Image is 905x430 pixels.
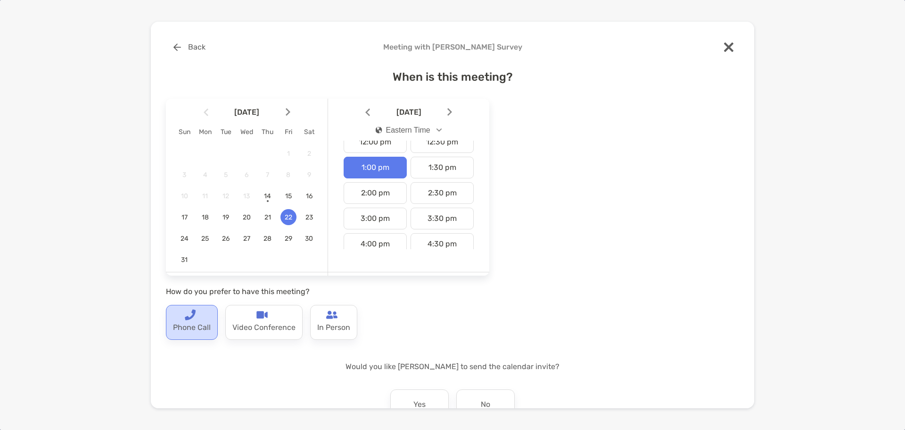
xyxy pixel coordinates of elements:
span: 28 [260,235,276,243]
span: 20 [239,213,255,221]
img: Arrow icon [204,108,208,116]
span: 9 [301,171,317,179]
h4: When is this meeting? [166,70,739,84]
div: Sun [174,128,195,136]
div: Fri [278,128,299,136]
span: 29 [280,235,296,243]
img: type-call [256,309,268,320]
div: 3:30 pm [411,208,474,229]
span: 19 [218,213,234,221]
span: 4 [197,171,213,179]
span: 1 [280,150,296,158]
div: 4:30 pm [411,233,474,255]
div: Thu [257,128,278,136]
span: 22 [280,213,296,221]
img: close modal [724,42,733,52]
span: 10 [176,192,192,200]
img: icon [376,126,382,134]
span: 17 [176,213,192,221]
span: 15 [280,192,296,200]
button: iconEastern Time [368,119,450,141]
span: 27 [239,235,255,243]
img: type-call [184,309,196,320]
span: 18 [197,213,213,221]
span: 21 [260,213,276,221]
p: Yes [413,397,426,413]
div: Tue [215,128,236,136]
h4: Meeting with [PERSON_NAME] Survey [166,42,739,51]
span: 11 [197,192,213,200]
span: 14 [260,192,276,200]
div: 4:00 pm [344,233,407,255]
span: 23 [301,213,317,221]
span: 2 [301,150,317,158]
div: 2:00 pm [344,182,407,204]
img: Arrow icon [365,108,370,116]
span: 16 [301,192,317,200]
p: How do you prefer to have this meeting? [166,286,489,297]
button: Back [166,37,213,58]
p: In Person [317,320,350,336]
div: 1:30 pm [411,157,474,178]
img: Arrow icon [286,108,290,116]
div: Sat [299,128,320,136]
div: Wed [236,128,257,136]
span: 24 [176,235,192,243]
span: 6 [239,171,255,179]
span: 3 [176,171,192,179]
p: No [481,397,490,413]
span: [DATE] [372,108,445,117]
span: 8 [280,171,296,179]
span: 12 [218,192,234,200]
div: 3:00 pm [344,208,407,229]
div: 12:00 pm [344,131,407,153]
span: 7 [260,171,276,179]
img: button icon [173,43,181,51]
img: type-call [326,309,337,320]
span: 30 [301,235,317,243]
span: 25 [197,235,213,243]
span: 31 [176,256,192,264]
div: 1:00 pm [344,157,407,178]
span: 26 [218,235,234,243]
p: Video Conference [232,320,296,336]
div: 2:30 pm [411,182,474,204]
img: Arrow icon [447,108,452,116]
span: [DATE] [210,108,284,117]
img: Open dropdown arrow [436,128,442,132]
div: Mon [195,128,215,136]
span: 13 [239,192,255,200]
div: Eastern Time [376,126,430,135]
p: Phone Call [173,320,211,336]
span: 5 [218,171,234,179]
p: Would you like [PERSON_NAME] to send the calendar invite? [166,361,739,372]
